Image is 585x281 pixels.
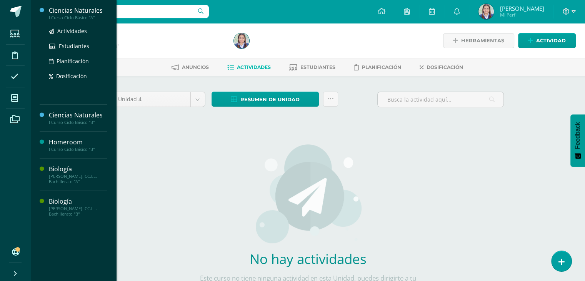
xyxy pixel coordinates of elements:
h2: No hay actividades [195,250,422,268]
h1: Homeroom [60,32,225,42]
div: Ciencias Naturales [49,6,107,15]
input: Busca un usuario... [36,5,209,18]
div: Ciencias Naturales [49,111,107,120]
a: Dosificación [49,72,107,80]
div: [PERSON_NAME]. CC.LL. Bachillerato "A" [49,174,107,184]
a: Actividades [49,27,107,35]
a: Estudiantes [289,61,335,74]
img: activities.png [253,144,362,244]
a: Herramientas [443,33,514,48]
span: Planificación [57,57,89,65]
a: Biología[PERSON_NAME]. CC.LL. Bachillerato "B" [49,197,107,217]
span: [PERSON_NAME] [500,5,544,12]
img: 479b577d4c74b4d5836b4337b33c934a.png [478,4,494,19]
button: Feedback - Mostrar encuesta [570,114,585,167]
span: Anuncios [182,64,209,70]
a: Unidad 4 [112,92,205,107]
span: Actividad [536,33,566,48]
span: Estudiantes [59,42,89,50]
span: Actividades [57,27,87,35]
span: Herramientas [461,33,504,48]
span: Mi Perfil [500,12,544,18]
span: Resumen de unidad [240,92,300,107]
a: Dosificación [420,61,463,74]
div: I Curso Ciclo Básico "A" [49,15,107,20]
div: I Curso Ciclo Básico "B" [49,147,107,152]
a: Actividades [227,61,271,74]
span: Planificación [362,64,401,70]
span: Unidad 4 [118,92,185,107]
div: I Curso Ciclo Básico "B" [49,120,107,125]
span: Dosificación [427,64,463,70]
a: Anuncios [172,61,209,74]
a: Ciencias NaturalesI Curso Ciclo Básico "A" [49,6,107,20]
span: Feedback [574,122,581,149]
div: [PERSON_NAME]. CC.LL. Bachillerato "B" [49,206,107,217]
a: Ciencias NaturalesI Curso Ciclo Básico "B" [49,111,107,125]
div: Biología [49,197,107,206]
a: Actividad [518,33,576,48]
div: Biología [49,165,107,174]
div: I Curso Ciclo Básico 'B' [60,42,225,50]
a: Planificación [49,57,107,65]
span: Dosificación [56,72,87,80]
a: Planificación [354,61,401,74]
span: Actividades [237,64,271,70]
span: Estudiantes [300,64,335,70]
a: Estudiantes [49,42,107,50]
a: Resumen de unidad [212,92,319,107]
a: HomeroomI Curso Ciclo Básico "B" [49,138,107,152]
div: Homeroom [49,138,107,147]
input: Busca la actividad aquí... [378,92,503,107]
a: Biología[PERSON_NAME]. CC.LL. Bachillerato "A" [49,165,107,184]
img: 479b577d4c74b4d5836b4337b33c934a.png [234,33,249,49]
